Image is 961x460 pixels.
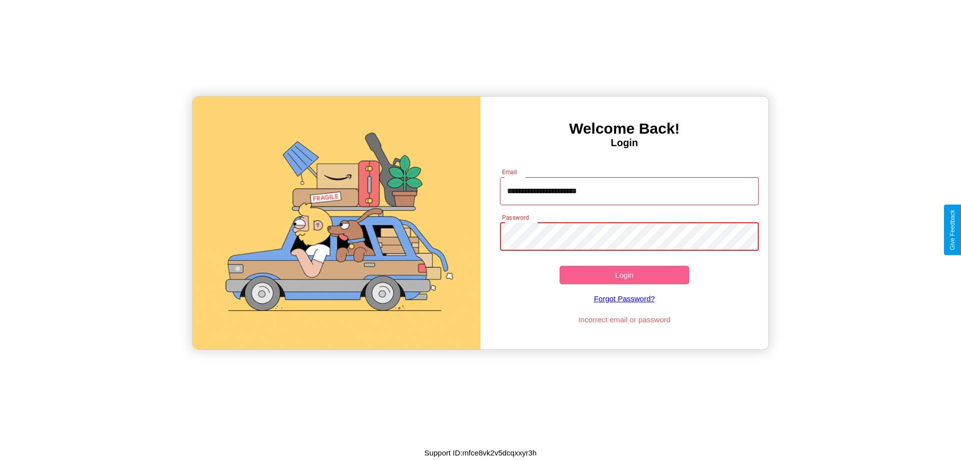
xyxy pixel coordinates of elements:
[560,266,689,284] button: Login
[495,313,754,326] p: Incorrect email or password
[424,446,537,459] p: Support ID: mfce8vk2v5dcqxxyr3h
[949,210,956,250] div: Give Feedback
[495,284,754,313] a: Forgot Password?
[502,213,529,222] label: Password
[480,120,768,137] h3: Welcome Back!
[480,137,768,149] h4: Login
[502,168,518,176] label: Email
[193,97,480,349] img: gif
